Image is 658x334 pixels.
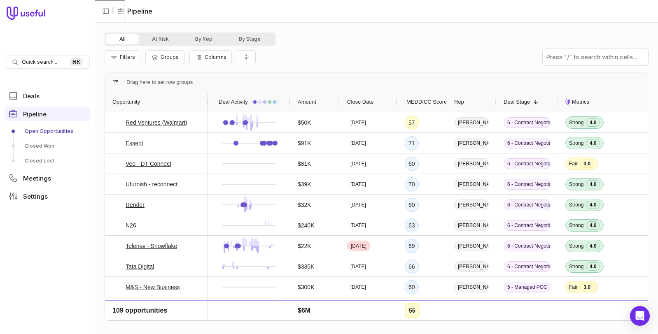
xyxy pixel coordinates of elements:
[504,199,551,210] span: 6 - Contract Negotiation
[139,34,182,44] button: At Risk
[405,157,419,171] div: 60
[23,193,48,199] span: Settings
[298,97,316,107] span: Amount
[5,125,90,167] div: Pipeline submenu
[5,139,90,153] a: Closed Won
[504,158,551,169] span: 6 - Contract Negotiation
[454,158,489,169] span: [PERSON_NAME]
[572,97,589,107] span: Metrics
[350,119,366,126] time: [DATE]
[298,303,311,313] span: $35K
[189,50,232,64] button: Columns
[126,282,180,292] a: M&S - New Business
[347,97,373,107] span: Close Date
[454,199,489,210] span: [PERSON_NAME]
[161,54,179,60] span: Groups
[298,159,311,169] span: $81K
[5,171,90,186] a: Meetings
[120,54,135,60] span: Filters
[405,301,419,315] div: 71
[23,93,40,99] span: Deals
[504,179,551,190] span: 6 - Contract Negotiation
[126,77,193,87] div: Row Groups
[630,306,650,326] div: Open Intercom Messenger
[298,179,311,189] span: $39K
[23,111,47,117] span: Pipeline
[298,200,311,210] span: $32K
[126,200,145,210] a: Render
[23,175,51,181] span: Meetings
[569,202,583,208] span: Strong
[454,241,489,251] span: [PERSON_NAME]
[350,202,366,208] time: [DATE]
[350,304,366,311] time: [DATE]
[504,261,551,272] span: 6 - Contract Negotiation
[5,88,90,103] a: Deals
[126,303,165,313] a: CompareCredit
[351,243,366,249] time: [DATE]
[504,138,551,148] span: 6 - Contract Negotiation
[543,49,648,65] input: Press "/" to search within cells...
[504,302,551,313] span: 5 - Managed POC
[22,59,57,65] span: Quick search...
[126,241,177,251] a: Telenav - Snowflake
[405,218,419,232] div: 63
[5,125,90,138] a: Open Opportunities
[126,138,143,148] a: Essent
[205,54,226,60] span: Columns
[586,118,600,127] span: 4.0
[182,34,226,44] button: By Rep
[298,282,314,292] span: $300K
[580,283,594,291] span: 3.0
[405,92,439,112] div: MEDDICC Score
[454,261,489,272] span: [PERSON_NAME]
[405,260,419,274] div: 66
[405,177,419,191] div: 70
[504,282,551,292] span: 5 - Managed POC
[298,118,311,128] span: $50K
[569,304,583,311] span: Strong
[586,242,600,250] span: 4.0
[569,222,583,229] span: Strong
[126,220,136,230] a: N26
[569,263,583,270] span: Strong
[586,180,600,188] span: 4.0
[405,198,419,212] div: 60
[105,50,140,64] button: Filter Pipeline
[586,304,600,312] span: 4.0
[454,138,489,148] span: [PERSON_NAME]
[569,140,583,146] span: Strong
[454,117,489,128] span: [PERSON_NAME]
[454,220,489,231] span: [PERSON_NAME]
[112,97,140,107] span: Opportunity
[350,222,366,229] time: [DATE]
[112,6,114,16] span: |
[126,262,154,271] a: Tata Digital
[145,50,184,64] button: Group Pipeline
[126,77,193,87] span: Drag here to set row groups
[569,181,583,188] span: Strong
[405,280,419,294] div: 60
[126,118,187,128] a: Red Ventures (Walmart)
[5,154,90,167] a: Closed Lost
[5,189,90,204] a: Settings
[226,34,274,44] button: By Stage
[298,138,311,148] span: $91K
[106,34,139,44] button: All
[569,119,583,126] span: Strong
[298,220,314,230] span: $240K
[406,97,447,107] span: MEDDICC Score
[454,302,489,313] span: [PERSON_NAME]
[350,284,366,290] time: [DATE]
[298,241,311,251] span: $22K
[350,160,366,167] time: [DATE]
[5,107,90,121] a: Pipeline
[237,50,256,65] button: Collapse all rows
[569,284,578,290] span: Fair
[586,201,600,209] span: 4.0
[350,181,366,188] time: [DATE]
[454,179,489,190] span: [PERSON_NAME]
[405,136,419,150] div: 71
[580,160,594,168] span: 3.0
[504,220,551,231] span: 6 - Contract Negotiation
